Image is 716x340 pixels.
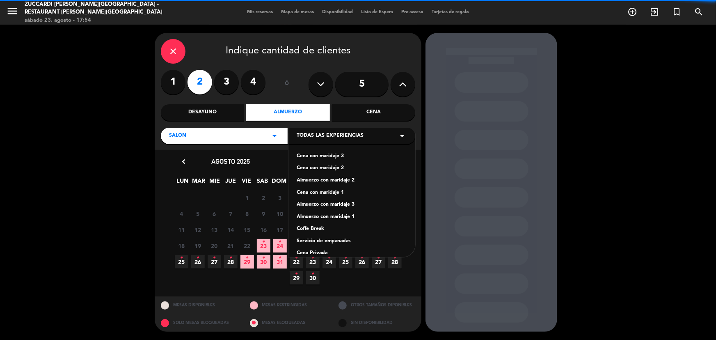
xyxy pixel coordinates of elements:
div: Almuerzo con maridaje 1 [297,213,407,221]
i: search [694,7,704,17]
span: 9 [257,207,270,221]
span: SAB [256,176,270,190]
span: VIE [240,176,254,190]
div: SIN DISPONIBILIDAD [332,314,421,332]
div: Cena con maridaje 2 [297,164,407,172]
div: Indique cantidad de clientes [161,39,415,64]
div: MESAS BLOQUEADAS [244,314,333,332]
i: arrow_drop_down [270,131,279,141]
span: MAR [192,176,206,190]
span: 23 [306,255,320,269]
span: 29 [290,271,303,285]
label: 3 [214,70,239,94]
div: sábado 23. agosto - 17:54 [25,16,173,25]
span: 16 [257,223,270,237]
div: Zuccardi [PERSON_NAME][GEOGRAPHIC_DATA] - Restaurant [PERSON_NAME][GEOGRAPHIC_DATA] [25,0,173,16]
label: 2 [188,70,212,94]
i: • [279,251,281,264]
span: 7 [224,207,238,221]
div: MESAS DISPONIBLES [155,296,244,314]
div: Cena [332,104,415,121]
label: 4 [241,70,265,94]
div: Almuerzo [246,104,329,121]
span: 2 [257,191,270,204]
div: Coffe Break [297,225,407,233]
i: menu [6,5,18,17]
span: Mis reservas [243,10,277,14]
span: 5 [191,207,205,221]
span: 12 [191,223,205,237]
div: OTROS TAMAÑOS DIPONIBLES [332,296,421,314]
span: 30 [257,255,270,269]
i: • [197,251,199,264]
i: • [344,251,347,264]
i: close [168,46,178,56]
div: Almuerzo con maridaje 2 [297,177,407,185]
span: 8 [240,207,254,221]
span: 30 [306,271,320,285]
i: chevron_left [179,157,188,166]
button: menu [6,5,18,20]
i: • [229,251,232,264]
i: • [295,251,298,264]
span: 15 [240,223,254,237]
span: 28 [388,255,402,269]
i: turned_in_not [672,7,682,17]
span: MIE [208,176,222,190]
i: arrow_drop_down [397,131,407,141]
span: LUN [176,176,190,190]
span: 31 [273,255,287,269]
span: 3 [273,191,287,204]
span: 11 [175,223,188,237]
span: 1 [240,191,254,204]
span: 19 [191,239,205,253]
i: • [361,251,364,264]
span: Todas las experiencias [297,132,364,140]
span: Mapa de mesas [277,10,318,14]
span: Disponibilidad [318,10,357,14]
div: Servicio de empanadas [297,237,407,246]
i: exit_to_app [650,7,659,17]
span: JUE [224,176,238,190]
i: • [180,251,183,264]
span: Lista de Espera [357,10,397,14]
span: 26 [355,255,369,269]
span: 14 [224,223,238,237]
span: 18 [175,239,188,253]
span: 29 [240,255,254,269]
span: 24 [273,239,287,253]
span: 25 [339,255,352,269]
span: SALON [169,132,186,140]
span: 20 [208,239,221,253]
div: Almuerzo con maridaje 3 [297,201,407,209]
i: • [246,251,249,264]
i: • [213,251,216,264]
span: 17 [273,223,287,237]
span: 13 [208,223,221,237]
i: • [377,251,380,264]
span: 4 [175,207,188,221]
span: 6 [208,207,221,221]
span: 24 [323,255,336,269]
span: 22 [240,239,254,253]
span: 25 [175,255,188,269]
i: • [262,235,265,248]
i: • [328,251,331,264]
div: Cena con maridaje 3 [297,152,407,161]
div: Cena Privada [297,249,407,257]
span: 27 [208,255,221,269]
span: 21 [224,239,238,253]
i: • [262,251,265,264]
i: • [295,267,298,280]
i: add_circle_outline [627,7,637,17]
i: • [393,251,396,264]
span: Tarjetas de regalo [428,10,473,14]
span: 22 [290,255,303,269]
i: • [311,251,314,264]
span: DOM [272,176,286,190]
span: 23 [257,239,270,253]
div: SOLO MESAS BLOQUEADAS [155,314,244,332]
div: Desayuno [161,104,244,121]
i: • [311,267,314,280]
label: 1 [161,70,185,94]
